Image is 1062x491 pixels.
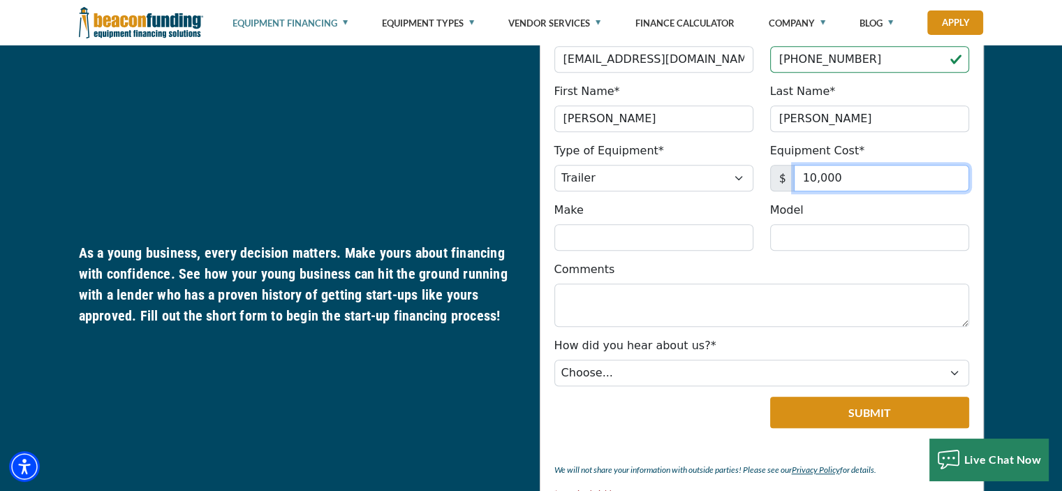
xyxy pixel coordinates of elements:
[794,165,969,191] input: 50,000
[770,105,969,132] input: Doe
[770,46,969,73] input: (555) 555-5555
[79,242,523,326] h5: As a young business, every decision matters. Make yours about financing with confidence. See how ...
[770,202,804,219] label: Model
[770,142,865,159] label: Equipment Cost*
[927,10,983,35] a: Apply
[770,165,795,191] span: $
[554,46,753,73] input: jdoe@gmail.com
[554,202,584,219] label: Make
[554,261,615,278] label: Comments
[770,397,969,428] button: Submit
[554,462,969,478] p: We will not share your information with outside parties! Please see our for details.
[554,337,716,354] label: How did you hear about us?*
[554,105,753,132] input: John
[9,451,40,482] div: Accessibility Menu
[554,397,724,440] iframe: reCAPTCHA
[964,453,1042,466] span: Live Chat Now
[770,83,836,100] label: Last Name*
[792,464,840,475] a: Privacy Policy
[929,439,1049,481] button: Live Chat Now
[554,83,620,100] label: First Name*
[554,142,664,159] label: Type of Equipment*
